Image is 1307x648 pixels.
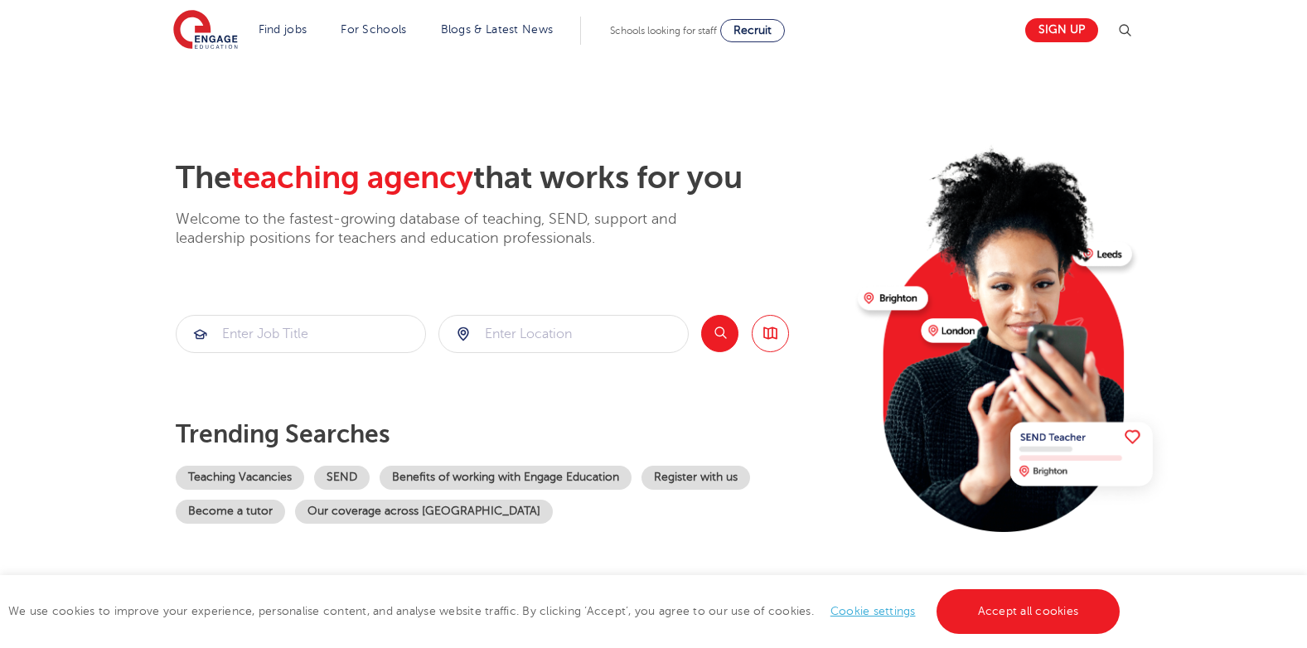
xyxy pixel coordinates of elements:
a: For Schools [341,23,406,36]
span: Recruit [733,24,772,36]
input: Submit [177,316,425,352]
a: Benefits of working with Engage Education [380,466,632,490]
input: Submit [439,316,688,352]
a: Accept all cookies [937,589,1121,634]
p: Welcome to the fastest-growing database of teaching, SEND, support and leadership positions for t... [176,210,723,249]
a: Find jobs [259,23,307,36]
div: Submit [438,315,689,353]
button: Search [701,315,738,352]
span: Schools looking for staff [610,25,717,36]
a: Teaching Vacancies [176,466,304,490]
a: Cookie settings [830,605,916,617]
a: Our coverage across [GEOGRAPHIC_DATA] [295,500,553,524]
a: Register with us [641,466,750,490]
a: Recruit [720,19,785,42]
div: Submit [176,315,426,353]
img: Engage Education [173,10,238,51]
a: SEND [314,466,370,490]
a: Blogs & Latest News [441,23,554,36]
h2: The that works for you [176,159,845,197]
p: Trending searches [176,419,845,449]
a: Become a tutor [176,500,285,524]
a: Sign up [1025,18,1098,42]
span: We use cookies to improve your experience, personalise content, and analyse website traffic. By c... [8,605,1124,617]
span: teaching agency [231,160,473,196]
